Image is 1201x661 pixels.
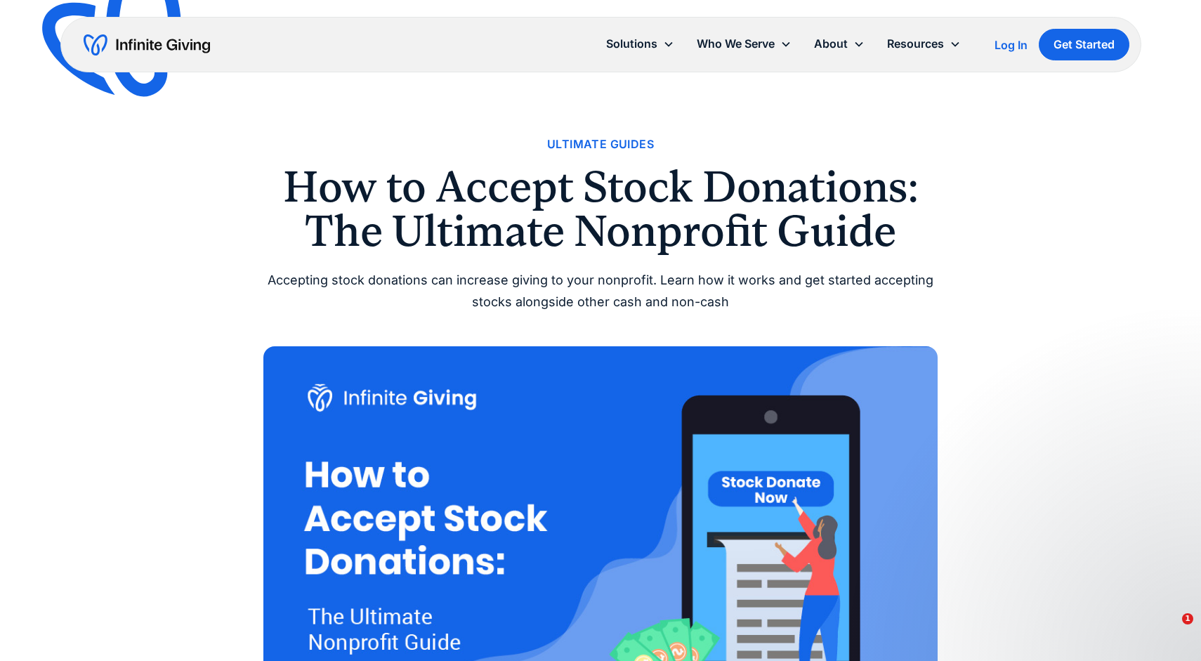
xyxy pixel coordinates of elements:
div: Who We Serve [697,34,775,53]
div: Accepting stock donations can increase giving to your nonprofit. Learn how it works and get start... [263,270,938,313]
div: Who We Serve [685,29,803,59]
a: Log In [995,37,1028,53]
div: Log In [995,39,1028,51]
a: Get Started [1039,29,1129,60]
h1: How to Accept Stock Donations: The Ultimate Nonprofit Guide [263,165,938,253]
div: Resources [876,29,972,59]
div: About [803,29,876,59]
div: Solutions [595,29,685,59]
a: Ultimate Guides [547,135,654,154]
a: home [84,34,210,56]
div: Solutions [606,34,657,53]
iframe: Intercom live chat [1153,613,1187,647]
span: 1 [1182,613,1193,624]
div: About [814,34,848,53]
div: Resources [887,34,944,53]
